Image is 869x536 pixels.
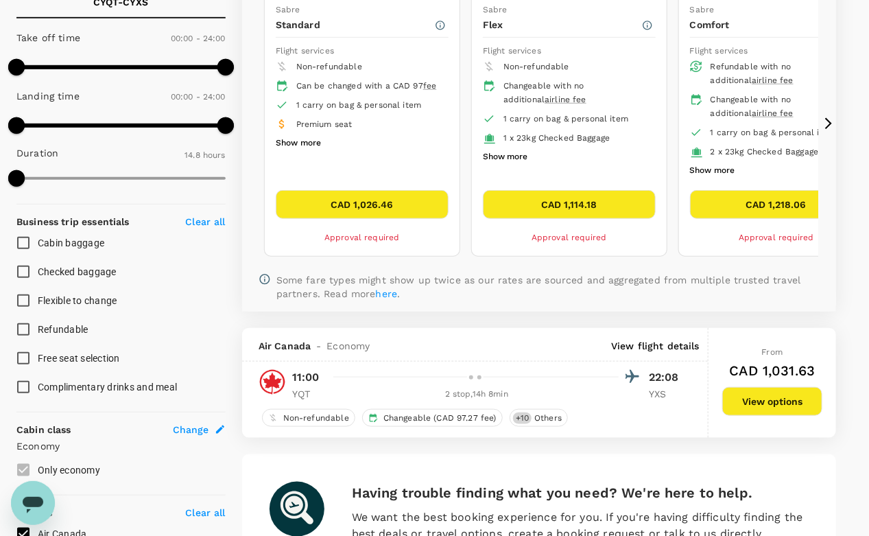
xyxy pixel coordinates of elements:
[483,46,541,56] span: Flight services
[362,409,503,427] div: Changeable (CAD 97.27 fee)
[185,506,225,520] p: Clear all
[16,89,80,103] p: Landing time
[690,46,748,56] span: Flight services
[276,273,820,301] p: Some fare types might show up twice as our rates are sourced and aggregated from multiple trusted...
[296,100,422,110] span: 1 carry on bag & personal item
[503,62,569,71] span: Non-refundable
[324,233,400,242] span: Approval required
[38,324,88,335] span: Refundable
[276,5,300,14] span: Sabre
[649,369,683,386] p: 22:08
[16,31,80,45] p: Take off time
[513,412,532,424] span: + 10
[38,465,100,476] span: Only economy
[171,92,226,102] span: 00:00 - 24:00
[532,233,607,242] span: Approval required
[352,482,809,504] h6: Having trouble finding what you need? We're here to help.
[483,190,656,219] button: CAD 1,114.18
[296,62,362,71] span: Non-refundable
[483,148,528,166] button: Show more
[276,18,434,32] p: Standard
[739,233,814,242] span: Approval required
[311,339,326,353] span: -
[711,147,819,156] span: 2 x 23kg Checked Baggage
[16,439,226,453] p: Economy
[752,75,794,85] span: airline fee
[296,119,353,129] span: Premium seat
[184,150,226,160] span: 14.8 hours
[16,424,71,435] strong: Cabin class
[529,412,567,424] span: Others
[752,108,794,118] span: airline fee
[38,382,177,393] span: Complimentary drinks and meal
[38,353,120,364] span: Free seat selection
[730,360,816,382] h6: CAD 1,031.63
[483,18,641,32] p: Flex
[762,347,783,357] span: From
[711,128,836,137] span: 1 carry on bag & personal item
[690,5,715,14] span: Sabre
[296,80,438,93] div: Can be changed with a CAD 97
[292,387,326,401] p: YQT
[711,60,852,88] div: Refundable with no additional
[503,80,645,107] div: Changeable with no additional
[38,295,117,306] span: Flexible to change
[259,339,311,353] span: Air Canada
[611,339,700,353] p: View flight details
[711,93,852,121] div: Changeable with no additional
[171,34,226,43] span: 00:00 - 24:00
[510,409,568,427] div: +10Others
[11,481,55,525] iframe: Button to launch messaging window
[378,412,502,424] span: Changeable (CAD 97.27 fee)
[690,190,863,219] button: CAD 1,218.06
[335,388,619,401] div: 2 stop , 14h 8min
[722,387,822,416] button: View options
[292,369,320,386] p: 11:00
[173,423,209,436] span: Change
[262,409,355,427] div: Non-refundable
[276,135,321,152] button: Show more
[16,146,58,160] p: Duration
[278,412,355,424] span: Non-refundable
[326,339,370,353] span: Economy
[483,5,508,14] span: Sabre
[690,162,735,180] button: Show more
[690,18,848,32] p: Comfort
[649,387,683,401] p: YXS
[38,237,104,248] span: Cabin baggage
[185,215,225,229] p: Clear all
[259,369,286,396] img: AC
[16,216,130,227] strong: Business trip essentials
[503,133,610,143] span: 1 x 23kg Checked Baggage
[376,288,398,299] a: here
[423,81,436,91] span: fee
[545,95,586,104] span: airline fee
[276,46,334,56] span: Flight services
[38,266,117,277] span: Checked baggage
[276,190,449,219] button: CAD 1,026.46
[503,114,629,124] span: 1 carry on bag & personal item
